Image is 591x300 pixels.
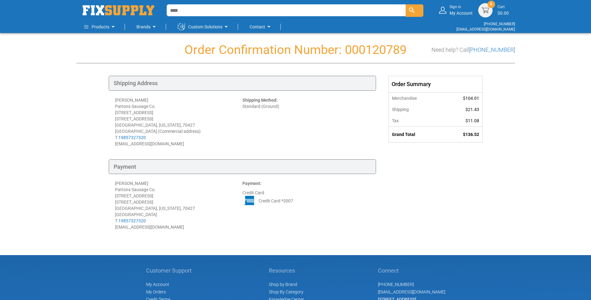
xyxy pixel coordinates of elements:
span: My Orders [146,289,166,294]
span: $21.43 [465,107,479,112]
a: [PHONE_NUMBER] [378,282,414,287]
a: 19857327320 [118,218,146,223]
strong: Payment: [242,181,261,186]
strong: Grand Total [392,132,415,137]
th: Tax [389,115,443,127]
a: Custom Solutions [178,21,230,33]
a: 19857327320 [118,135,146,140]
small: Sign in [450,4,473,10]
a: Shop By Category [269,289,303,294]
div: [PERSON_NAME] Pattons Sausage Co. [STREET_ADDRESS] [STREET_ADDRESS] [GEOGRAPHIC_DATA], [US_STATE]... [115,180,242,230]
div: Order Summary [389,76,482,92]
span: $104.01 [463,96,479,101]
span: 0 [490,2,492,7]
strong: Shipping Method: [242,98,278,103]
span: $11.08 [465,118,479,123]
a: Contact [250,21,273,33]
h1: Order Confirmation Number: 000120789 [76,43,515,57]
th: Merchandise [389,92,443,104]
img: AE [242,196,257,205]
a: Brands [136,21,158,33]
a: [EMAIL_ADDRESS][DOMAIN_NAME] [378,289,445,294]
h5: Resources [269,268,304,274]
a: [PHONE_NUMBER] [484,22,515,26]
img: Fix Industrial Supply [83,5,154,15]
a: Products [84,21,117,33]
div: My Account [450,4,473,16]
small: Cart [498,4,509,10]
div: Credit Card [242,180,370,230]
a: store logo [83,5,154,15]
span: Credit Card *3007 [259,198,293,204]
h5: Connect [378,268,445,274]
span: My Account [146,282,169,287]
div: Payment [109,159,376,174]
a: [PHONE_NUMBER] [469,46,515,53]
div: [PERSON_NAME] Pattons Sausage Co. [STREET_ADDRESS] [STREET_ADDRESS] [GEOGRAPHIC_DATA], [US_STATE]... [115,97,242,147]
h5: Customer Support [146,268,195,274]
span: $0.00 [498,11,509,16]
h3: Need help? Call [431,47,515,53]
div: Shipping Address [109,76,376,91]
span: $136.52 [463,132,479,137]
a: Shop by Brand [269,282,297,287]
a: [EMAIL_ADDRESS][DOMAIN_NAME] [456,27,515,31]
div: Standard (Ground) [242,97,370,147]
th: Shipping [389,104,443,115]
